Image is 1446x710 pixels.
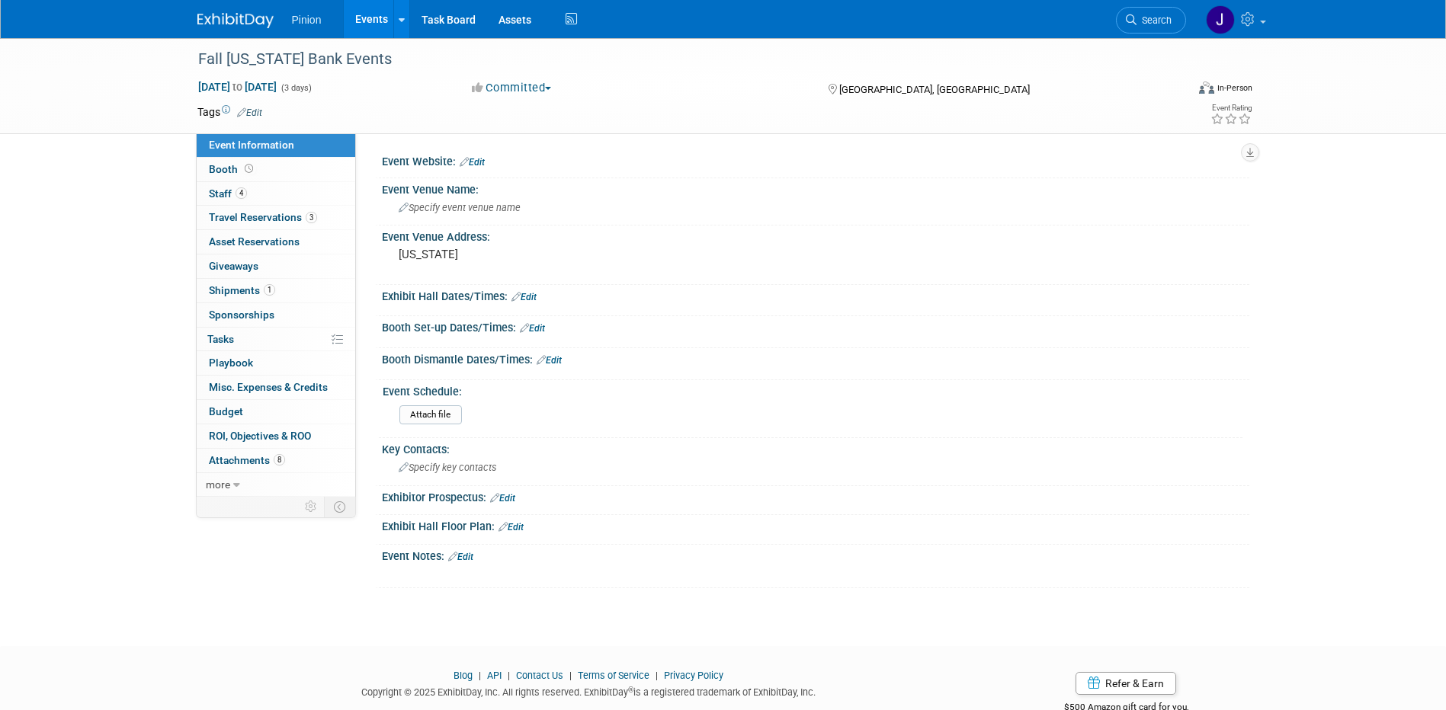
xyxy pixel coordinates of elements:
a: Terms of Service [578,670,649,681]
a: API [487,670,502,681]
div: Booth Dismantle Dates/Times: [382,348,1249,368]
span: ROI, Objectives & ROO [209,430,311,442]
span: Sponsorships [209,309,274,321]
div: In-Person [1217,82,1252,94]
span: Staff [209,187,247,200]
span: Booth not reserved yet [242,163,256,174]
a: Sponsorships [197,303,355,327]
span: Pinion [292,14,322,26]
div: Event Rating [1210,104,1252,112]
a: Edit [511,292,537,302]
span: Attachments [209,454,285,466]
a: Asset Reservations [197,230,355,254]
div: Exhibitor Prospectus: [382,486,1249,506]
a: Playbook [197,351,355,375]
span: 1 [264,284,275,296]
a: Giveaways [197,254,355,278]
span: more [206,478,230,491]
div: Event Format [1096,79,1253,102]
a: Blog [454,670,473,681]
div: Event Venue Address: [382,225,1249,245]
td: Personalize Event Tab Strip [298,497,325,517]
span: Shipments [209,284,275,296]
a: Attachments8 [197,449,355,472]
span: [DATE] [DATE] [197,80,277,94]
span: | [475,670,485,681]
span: Asset Reservations [209,235,300,248]
a: Misc. Expenses & Credits [197,376,355,399]
span: (3 days) [280,83,312,93]
span: 4 [236,187,247,199]
a: Tasks [197,328,355,351]
span: Booth [209,163,256,175]
div: Key Contacts: [382,438,1249,457]
a: Edit [520,323,545,334]
a: Budget [197,400,355,424]
span: | [566,670,576,681]
span: Specify key contacts [399,462,496,473]
span: to [230,81,245,93]
a: Privacy Policy [664,670,723,681]
div: Booth Set-up Dates/Times: [382,316,1249,336]
a: more [197,473,355,497]
td: Tags [197,104,262,120]
img: ExhibitDay [197,13,274,28]
div: Event Notes: [382,545,1249,564]
div: Event Venue Name: [382,178,1249,197]
a: Edit [537,355,562,366]
div: Event Website: [382,150,1249,170]
a: Contact Us [516,670,563,681]
span: Specify event venue name [399,202,521,213]
span: Travel Reservations [209,211,317,223]
sup: ® [628,686,633,694]
div: Event Schedule: [383,380,1242,399]
a: ROI, Objectives & ROO [197,424,355,448]
img: Jennifer Plumisto [1206,5,1235,34]
div: Copyright © 2025 ExhibitDay, Inc. All rights reserved. ExhibitDay is a registered trademark of Ex... [197,682,981,699]
span: Budget [209,405,243,417]
span: 8 [274,454,285,465]
a: Edit [448,552,473,562]
a: Edit [460,157,485,168]
a: Staff4 [197,182,355,206]
a: Edit [237,107,262,118]
span: Playbook [209,357,253,369]
span: Misc. Expenses & Credits [209,381,328,393]
span: Tasks [207,333,234,345]
td: Toggle Event Tabs [324,497,355,517]
a: Edit [499,522,524,532]
div: Exhibit Hall Floor Plan: [382,515,1249,535]
a: Refer & Earn [1076,672,1176,695]
div: Fall [US_STATE] Bank Events [193,46,1163,73]
button: Committed [467,80,557,96]
img: Format-Inperson.png [1199,82,1214,94]
span: 3 [306,212,317,223]
a: Shipments1 [197,279,355,302]
a: Event Information [197,133,355,157]
span: Giveaways [209,260,258,272]
pre: [US_STATE] [399,248,726,261]
span: Event Information [209,139,294,151]
div: Exhibit Hall Dates/Times: [382,285,1249,305]
a: Search [1116,7,1186,34]
span: [GEOGRAPHIC_DATA], [GEOGRAPHIC_DATA] [839,84,1030,95]
span: Search [1137,14,1172,26]
a: Edit [490,493,515,504]
a: Travel Reservations3 [197,206,355,229]
span: | [652,670,662,681]
span: | [504,670,514,681]
a: Booth [197,158,355,181]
